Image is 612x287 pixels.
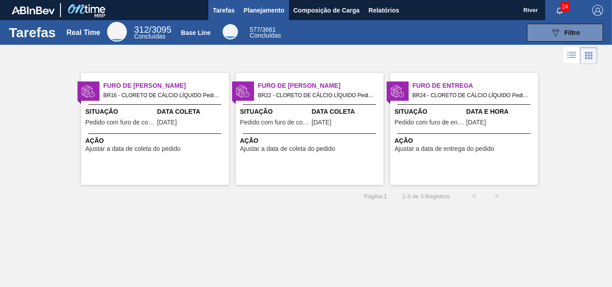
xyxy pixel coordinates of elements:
[240,146,336,152] span: Ajustar a data de coleta do pedido
[9,27,56,38] h1: Tarefas
[236,85,250,98] img: status
[244,5,284,16] span: Planejamento
[395,146,495,152] span: Ajustar a data de entrega do pedido
[86,146,181,152] span: Ajustar a data de coleta do pedido
[157,107,227,116] span: Data Coleta
[486,185,508,207] button: >
[103,81,229,90] span: Furo de Coleta
[134,25,171,34] span: / 3095
[66,29,100,37] div: Real Time
[86,136,227,146] span: Ação
[369,5,399,16] span: Relatórios
[391,85,404,98] img: status
[527,24,603,42] button: Filtro
[312,107,381,116] span: Data Coleta
[395,107,464,116] span: Situação
[250,27,281,39] div: Base Line
[413,81,538,90] span: Furo de Entrega
[364,193,387,200] span: Página : 1
[86,107,155,116] span: Situação
[401,193,450,200] span: 1 - 3 de 3 Registros
[103,90,222,100] span: BR16 - CLORETO DE CÁLCIO LÍQUIDO Pedido - 2023893
[463,185,486,207] button: <
[560,2,570,12] span: 24
[564,47,580,64] div: Visão em Lista
[312,119,332,126] span: 08/09/2025
[395,119,464,126] span: Pedido com furo de entrega
[223,24,238,39] div: Base Line
[107,22,127,42] div: Real Time
[466,119,486,126] span: 08/09/2025,
[134,33,165,40] span: Concluídas
[395,136,536,146] span: Ação
[181,29,211,36] div: Base Line
[293,5,360,16] span: Composição de Carga
[240,136,381,146] span: Ação
[134,25,149,34] span: 312
[12,6,55,14] img: TNhmsLtSVTkK8tSr43FrP2fwEKptu5GPRR3wAAAABJRU5ErkJggg==
[134,26,171,39] div: Real Time
[545,4,574,17] button: Notificações
[250,26,260,33] span: 577
[258,81,384,90] span: Furo de Coleta
[240,107,310,116] span: Situação
[250,26,276,33] span: / 3661
[565,29,580,36] span: Filtro
[86,119,155,126] span: Pedido com furo de coleta
[250,32,281,39] span: Concluídas
[580,47,597,64] div: Visão em Cards
[157,119,177,126] span: 05/09/2025
[240,119,310,126] span: Pedido com furo de coleta
[592,5,603,16] img: Logout
[82,85,95,98] img: status
[466,107,536,116] span: Data e Hora
[258,90,376,100] span: BR22 - CLORETO DE CÁLCIO LÍQUIDO Pedido - 2024793
[213,5,235,16] span: Tarefas
[413,90,531,100] span: BR24 - CLORETO DE CÁLCIO LÍQUIDO Pedido - 2016791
